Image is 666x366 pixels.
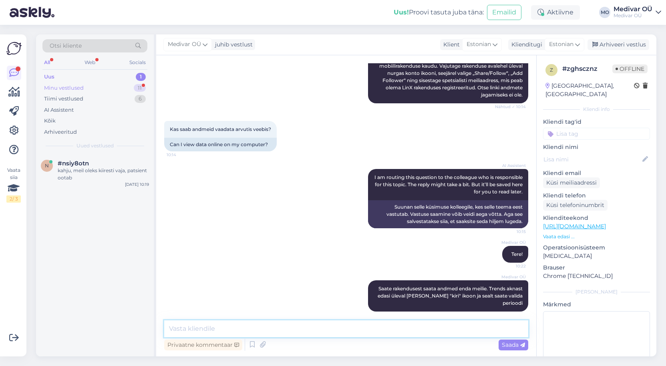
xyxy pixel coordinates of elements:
[543,263,650,272] p: Brauser
[543,214,650,222] p: Klienditeekond
[374,174,524,195] span: I am routing this question to the colleague who is responsible for this topic. The reply might ta...
[545,82,634,99] div: [GEOGRAPHIC_DATA], [GEOGRAPHIC_DATA]
[543,300,650,309] p: Märkmed
[378,286,524,306] span: Saate rakendusest saata andmed enda meilie. Trends aknast edasi üleval [PERSON_NAME] "kiri" ikoon...
[134,84,146,92] div: 11
[599,7,610,18] div: MO
[543,128,650,140] input: Lisa tag
[543,252,650,260] p: [MEDICAL_DATA]
[543,169,650,177] p: Kliendi email
[495,104,526,110] span: Nähtud ✓ 10:14
[543,233,650,240] p: Vaata edasi ...
[588,39,649,50] div: Arhiveeri vestlus
[164,138,277,151] div: Can I view data online on my computer?
[6,195,21,203] div: 2 / 3
[543,223,606,230] a: [URL][DOMAIN_NAME]
[83,57,97,68] div: Web
[394,8,484,17] div: Proovi tasuta juba täna:
[167,152,197,158] span: 10:14
[543,155,641,164] input: Lisa nimi
[496,263,526,269] span: 10:22
[543,243,650,252] p: Operatsioonisüsteem
[614,6,652,12] div: Medivar OÜ
[543,288,650,296] div: [PERSON_NAME]
[543,106,650,113] div: Kliendi info
[128,57,147,68] div: Socials
[612,64,648,73] span: Offline
[496,274,526,280] span: Medivar OÜ
[212,40,253,49] div: juhib vestlust
[58,160,89,167] span: #nsiy8otn
[549,40,573,49] span: Estonian
[394,8,409,16] b: Uus!
[135,95,146,103] div: 6
[164,340,242,350] div: Privaatne kommentaar
[42,57,52,68] div: All
[44,117,56,125] div: Kõik
[440,40,460,49] div: Klient
[496,229,526,235] span: 10:15
[496,312,526,318] span: 10:23
[168,40,201,49] span: Medivar OÜ
[6,167,21,203] div: Vaata siia
[44,84,84,92] div: Minu vestlused
[6,41,22,56] img: Askly Logo
[136,73,146,81] div: 1
[562,64,612,74] div: # zghscznz
[44,73,54,81] div: Uus
[543,177,600,188] div: Küsi meiliaadressi
[496,163,526,169] span: AI Assistent
[543,143,650,151] p: Kliendi nimi
[543,200,608,211] div: Küsi telefoninumbrit
[550,67,553,73] span: z
[487,5,521,20] button: Emailid
[543,191,650,200] p: Kliendi telefon
[614,6,661,19] a: Medivar OÜMedivar OÜ
[50,42,82,50] span: Otsi kliente
[496,239,526,245] span: Medivar OÜ
[170,126,271,132] span: Kas saab andmeid vaadata arvutis veebis?
[467,40,491,49] span: Estonian
[531,5,580,20] div: Aktiivne
[125,181,149,187] div: [DATE] 10:19
[543,272,650,280] p: Chrome [TECHNICAL_ID]
[511,251,523,257] span: Tere!
[543,118,650,126] p: Kliendi tag'id
[44,106,74,114] div: AI Assistent
[614,12,652,19] div: Medivar OÜ
[76,142,114,149] span: Uued vestlused
[368,200,528,228] div: Suunan selle küsimuse kolleegile, kes selle teema eest vastutab. Vastuse saamine võib veidi aega ...
[502,341,525,348] span: Saada
[58,167,149,181] div: kahju, meil oleks kiiresti vaja, patsient ootab
[45,163,49,169] span: n
[44,95,83,103] div: Tiimi vestlused
[44,128,77,136] div: Arhiveeritud
[508,40,542,49] div: Klienditugi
